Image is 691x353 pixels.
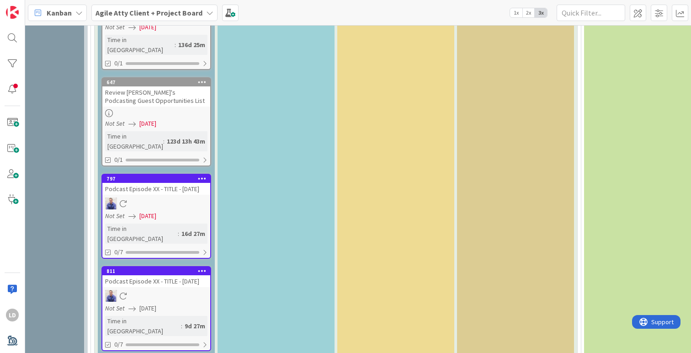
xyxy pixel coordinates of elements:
[105,23,125,31] i: Not Set
[175,40,176,50] span: :
[114,59,123,68] span: 0/1
[179,229,207,239] div: 16d 27m
[165,136,207,146] div: 123d 13h 43m
[102,78,210,107] div: 647Review [PERSON_NAME]'s Podcasting Guest Opportunities List
[522,8,535,17] span: 2x
[105,316,181,336] div: Time in [GEOGRAPHIC_DATA]
[47,7,72,18] span: Kanban
[102,198,210,209] div: JG
[101,266,211,351] a: 811Podcast Episode XX - TITLE - [DATE]JGNot Set[DATE]Time in [GEOGRAPHIC_DATA]:9d 27m0/7
[102,175,210,195] div: 797Podcast Episode XX - TITLE - [DATE]
[163,136,165,146] span: :
[106,176,210,182] div: 797
[105,304,125,312] i: Not Set
[139,304,156,313] span: [DATE]
[19,1,42,12] span: Support
[102,275,210,287] div: Podcast Episode XX - TITLE - [DATE]
[102,183,210,195] div: Podcast Episode XX - TITLE - [DATE]
[105,212,125,220] i: Not Set
[105,119,125,128] i: Not Set
[535,8,547,17] span: 3x
[114,247,123,257] span: 0/7
[101,174,211,259] a: 797Podcast Episode XX - TITLE - [DATE]JGNot Set[DATE]Time in [GEOGRAPHIC_DATA]:16d 27m0/7
[106,79,210,86] div: 647
[102,267,210,275] div: 811
[114,340,123,349] span: 0/7
[510,8,522,17] span: 1x
[139,22,156,32] span: [DATE]
[178,229,179,239] span: :
[139,119,156,128] span: [DATE]
[557,5,625,21] input: Quick Filter...
[105,131,163,151] div: Time in [GEOGRAPHIC_DATA]
[102,86,210,107] div: Review [PERSON_NAME]'s Podcasting Guest Opportunities List
[6,334,19,347] img: avatar
[106,268,210,274] div: 811
[181,321,182,331] span: :
[114,155,123,165] span: 0/1
[102,267,210,287] div: 811Podcast Episode XX - TITLE - [DATE]
[102,290,210,302] div: JG
[6,309,19,321] div: LD
[139,211,156,221] span: [DATE]
[105,198,117,209] img: JG
[105,224,178,244] div: Time in [GEOGRAPHIC_DATA]
[6,6,19,19] img: Visit kanbanzone.com
[102,78,210,86] div: 647
[96,8,202,17] b: Agile Atty Client + Project Board
[102,175,210,183] div: 797
[182,321,207,331] div: 9d 27m
[105,35,175,55] div: Time in [GEOGRAPHIC_DATA]
[105,290,117,302] img: JG
[176,40,207,50] div: 136d 25m
[101,77,211,166] a: 647Review [PERSON_NAME]'s Podcasting Guest Opportunities ListNot Set[DATE]Time in [GEOGRAPHIC_DAT...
